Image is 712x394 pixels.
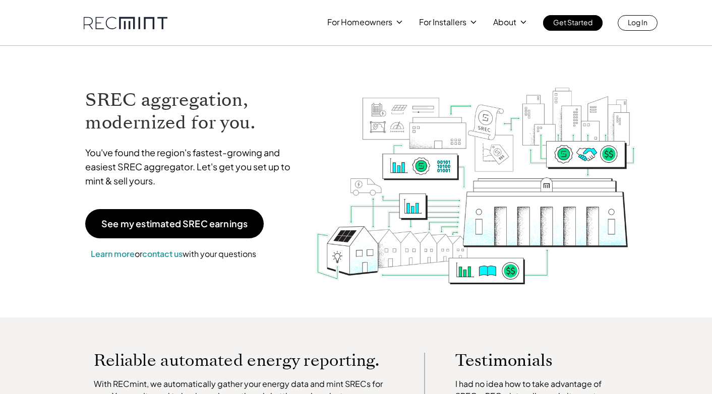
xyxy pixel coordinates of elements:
p: Get Started [553,15,592,29]
a: Learn more [91,248,135,259]
p: Log In [628,15,647,29]
p: See my estimated SREC earnings [101,219,248,228]
a: contact us [142,248,183,259]
p: Testimonials [455,353,606,368]
a: See my estimated SREC earnings [85,209,264,238]
p: You've found the region's fastest-growing and easiest SREC aggregator. Let's get you set up to mi... [85,146,300,188]
img: RECmint value cycle [315,61,637,287]
p: For Homeowners [327,15,392,29]
p: For Installers [419,15,466,29]
p: Reliable automated energy reporting. [94,353,394,368]
h1: SREC aggregation, modernized for you. [85,89,300,134]
a: Get Started [543,15,603,31]
a: Log In [618,15,658,31]
p: or with your questions [85,247,262,260]
p: About [493,15,516,29]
